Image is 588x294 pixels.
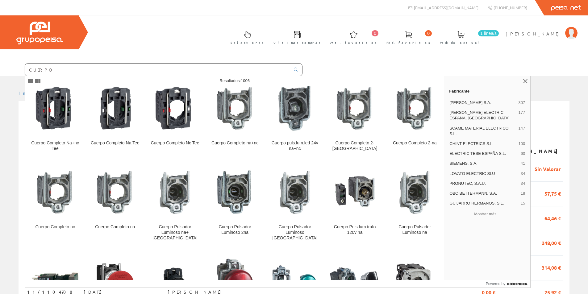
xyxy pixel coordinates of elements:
[447,209,528,219] button: Mostrar más…
[449,141,516,147] span: CHINT ELECTRICS S.L.
[330,39,377,46] span: Art. favoritos
[330,83,380,132] img: Cuerpo Completo 2-nc
[449,201,518,206] span: GUIJARRO HERMANOS, S.L.
[449,126,516,137] span: SCAME MATERIAL ELECTRICO S.L.
[150,224,200,241] div: Cuerpo Pulsador Luminoso na+[GEOGRAPHIC_DATA]
[521,161,525,166] span: 41
[85,75,145,159] a: Cuerpo Completo Na Tee Cuerpo Completo Na Tee
[440,39,482,46] span: Pedido actual
[390,167,440,217] img: Cuerpo Pulsador Luminoso na
[519,100,525,106] span: 307
[30,83,80,132] img: Cuerpo Completo Na+nc Tee
[210,224,260,235] div: Cuerpo Pulsador Luminoso 2na
[25,108,113,115] span: Listado mis albaranes
[145,159,205,248] a: Cuerpo Pulsador Luminoso na+nc Cuerpo Pulsador Luminoso na+[GEOGRAPHIC_DATA]
[224,26,267,48] a: Selectores
[449,110,516,121] span: [PERSON_NAME] ELECTRIC ESPAÑA, [GEOGRAPHIC_DATA]
[506,26,578,31] a: [PERSON_NAME]
[270,167,320,217] img: Cuerpo Pulsador Luminoso nc
[449,181,518,186] span: PRONUTEC, S.A.U.
[25,64,290,76] input: Buscar ...
[434,26,500,48] a: 1 línea/s Pedido actual
[205,159,265,248] a: Cuerpo Pulsador Luminoso 2na Cuerpo Pulsador Luminoso 2na
[544,188,561,198] span: 57,75 €
[494,5,527,10] span: [PHONE_NUMBER]
[25,159,85,248] a: Cuerpo Completo nc Cuerpo Completo nc
[265,75,325,159] a: Cuerpo puls.lum.led 24v na+nc Cuerpo puls.lum.led 24v na+nc
[521,171,525,176] span: 34
[210,83,260,132] img: Cuerpo Completo na+nc
[521,181,525,186] span: 34
[425,30,432,36] span: 0
[449,100,516,106] span: [PERSON_NAME] S.A.
[145,75,205,159] a: Cuerpo Completo Nc Tee Cuerpo Completo Nc Tee
[270,224,320,241] div: Cuerpo Pulsador Luminoso [GEOGRAPHIC_DATA]
[325,75,385,159] a: Cuerpo Completo 2-nc Cuerpo Completo 2-[GEOGRAPHIC_DATA]
[90,140,140,146] div: Cuerpo Completo Na Tee
[25,146,81,157] th: Número
[414,5,478,10] span: [EMAIL_ADDRESS][DOMAIN_NAME]
[542,237,561,248] span: 248,00 €
[372,30,378,36] span: 0
[325,159,385,248] a: Cuerpo Puls.lum.trafo 120v na Cuerpo Puls.lum.trafo 120v na
[30,140,80,151] div: Cuerpo Completo Na+nc Tee
[449,171,518,176] span: LOVATO ELECTRIC SLU
[330,167,380,217] img: Cuerpo Puls.lum.trafo 120v na
[270,83,320,132] img: Cuerpo puls.lum.led 24v na+nc
[90,224,140,230] div: Cuerpo Completo na
[478,30,499,36] span: 1 línea/s
[30,167,80,217] img: Cuerpo Completo nc
[535,163,561,174] span: Sin Valorar
[205,75,265,159] a: Cuerpo Completo na+nc Cuerpo Completo na+nc
[270,140,320,151] div: Cuerpo puls.lum.led 24v na+nc
[241,78,250,83] span: 1006
[210,140,260,146] div: Cuerpo Completo na+nc
[519,141,525,147] span: 100
[25,135,563,146] div: de 122
[486,281,505,287] span: Powered by
[219,78,250,83] span: Resultados:
[521,191,525,196] span: 18
[390,83,440,132] img: Cuerpo Completo 2-na
[150,140,200,146] div: Cuerpo Completo Nc Tee
[330,224,380,235] div: Cuerpo Puls.lum.trafo 120v na
[390,224,440,235] div: Cuerpo Pulsador Luminoso na
[330,140,380,151] div: Cuerpo Completo 2-[GEOGRAPHIC_DATA]
[444,86,530,96] a: Fabricante
[542,262,561,272] span: 314,08 €
[150,167,200,217] img: Cuerpo Pulsador Luminoso na+nc
[385,75,444,159] a: Cuerpo Completo 2-na Cuerpo Completo 2-na
[19,90,45,96] a: Inicio
[267,26,324,48] a: Últimas compras
[231,39,264,46] span: Selectores
[273,39,321,46] span: Últimas compras
[25,135,79,144] label: Mostrar
[521,201,525,206] span: 15
[521,151,525,156] span: 60
[210,167,260,217] img: Cuerpo Pulsador Luminoso 2na
[265,159,325,248] a: Cuerpo Pulsador Luminoso nc Cuerpo Pulsador Luminoso [GEOGRAPHIC_DATA]
[519,110,525,121] span: 177
[449,151,518,156] span: ELECTRIC TESE ESPAÑA S.L.
[449,191,518,196] span: OBO BETTERMANN, S.A.
[506,31,562,37] span: [PERSON_NAME]
[150,83,200,132] img: Cuerpo Completo Nc Tee
[90,167,140,217] img: Cuerpo Completo na
[90,83,140,132] img: Cuerpo Completo Na Tee
[25,75,85,159] a: Cuerpo Completo Na+nc Tee Cuerpo Completo Na+nc Tee
[544,213,561,223] span: 64,46 €
[486,280,531,288] a: Powered by
[25,115,358,126] input: Introduzca parte o toda la referencia1, referencia2, número, fecha(dd/mm/yy) o rango de fechas(dd...
[85,159,145,248] a: Cuerpo Completo na Cuerpo Completo na
[519,126,525,137] span: 147
[449,161,518,166] span: SIEMENS, S.A.
[16,22,63,44] img: Grupo Peisa
[385,159,444,248] a: Cuerpo Pulsador Luminoso na Cuerpo Pulsador Luminoso na
[30,224,80,230] div: Cuerpo Completo nc
[386,39,430,46] span: Ped. favoritos
[390,140,440,146] div: Cuerpo Completo 2-na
